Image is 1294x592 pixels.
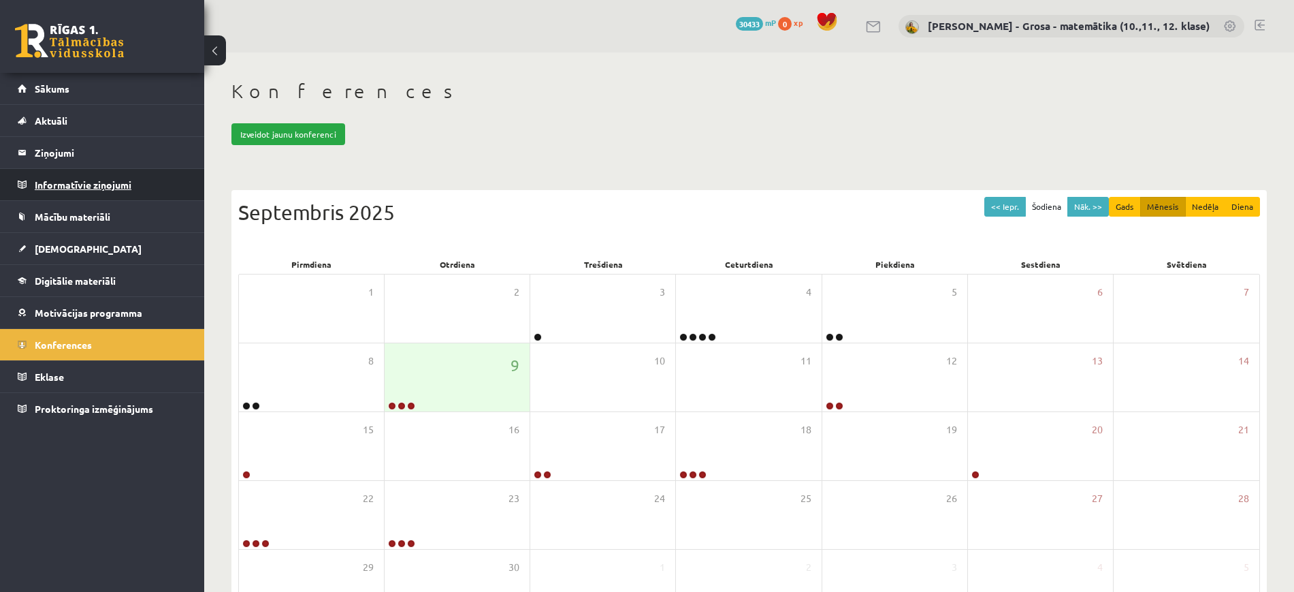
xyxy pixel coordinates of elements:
div: Ceturtdiena [676,255,822,274]
span: 6 [1097,285,1103,300]
span: 3 [660,285,665,300]
span: 9 [511,354,519,377]
span: 1 [368,285,374,300]
span: Eklase [35,371,64,383]
span: 12 [946,354,957,369]
span: 15 [363,422,374,437]
a: Izveidot jaunu konferenci [231,123,345,145]
span: 18 [800,422,811,437]
div: Otrdiena [384,255,530,274]
a: Konferences [18,329,187,360]
a: Proktoringa izmēģinājums [18,393,187,424]
span: Sākums [35,82,69,95]
span: Konferences [35,339,92,351]
button: Mēnesis [1140,197,1186,217]
span: 5 [1244,560,1249,575]
span: 30 [508,560,519,575]
span: Proktoringa izmēģinājums [35,403,153,415]
div: Septembris 2025 [238,197,1260,228]
a: Motivācijas programma [18,297,187,328]
span: 0 [778,17,792,31]
button: Šodiena [1025,197,1068,217]
span: mP [765,17,776,28]
span: Motivācijas programma [35,307,142,319]
span: Aktuāli [35,114,67,127]
a: Informatīvie ziņojumi [18,169,187,200]
span: 4 [1097,560,1103,575]
span: 11 [800,354,811,369]
button: Nedēļa [1185,197,1225,217]
span: 30433 [736,17,763,31]
div: Piekdiena [822,255,968,274]
span: 5 [952,285,957,300]
span: 7 [1244,285,1249,300]
legend: Informatīvie ziņojumi [35,169,187,200]
span: 4 [806,285,811,300]
button: Gads [1109,197,1141,217]
span: 28 [1238,491,1249,506]
span: [DEMOGRAPHIC_DATA] [35,243,142,255]
h1: Konferences [231,80,1267,103]
span: 22 [363,491,374,506]
a: [DEMOGRAPHIC_DATA] [18,233,187,264]
span: Mācību materiāli [35,211,110,223]
span: 14 [1238,354,1249,369]
span: 26 [946,491,957,506]
div: Svētdiena [1114,255,1260,274]
a: 30433 mP [736,17,776,28]
span: 3 [952,560,957,575]
a: Digitālie materiāli [18,265,187,296]
button: << Iepr. [984,197,1026,217]
span: 29 [363,560,374,575]
span: 25 [800,491,811,506]
span: 10 [654,354,665,369]
a: 0 xp [778,17,809,28]
div: Pirmdiena [238,255,384,274]
span: 8 [368,354,374,369]
div: Sestdiena [968,255,1114,274]
span: 19 [946,422,957,437]
span: 23 [508,491,519,506]
a: Aktuāli [18,105,187,136]
a: [PERSON_NAME] - Grosa - matemātika (10.,11., 12. klase) [928,19,1210,33]
span: 1 [660,560,665,575]
span: 16 [508,422,519,437]
a: Mācību materiāli [18,201,187,232]
a: Ziņojumi [18,137,187,168]
span: 17 [654,422,665,437]
a: Rīgas 1. Tālmācības vidusskola [15,24,124,58]
span: 13 [1092,354,1103,369]
span: 2 [514,285,519,300]
div: Trešdiena [530,255,676,274]
button: Nāk. >> [1067,197,1109,217]
span: xp [794,17,803,28]
span: 27 [1092,491,1103,506]
button: Diena [1225,197,1260,217]
span: 21 [1238,422,1249,437]
a: Sākums [18,73,187,104]
span: 20 [1092,422,1103,437]
a: Eklase [18,361,187,392]
span: 2 [806,560,811,575]
span: Digitālie materiāli [35,275,116,287]
img: Laima Tukāne - Grosa - matemātika (10.,11., 12. klase) [905,20,919,34]
span: 24 [654,491,665,506]
legend: Ziņojumi [35,137,187,168]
